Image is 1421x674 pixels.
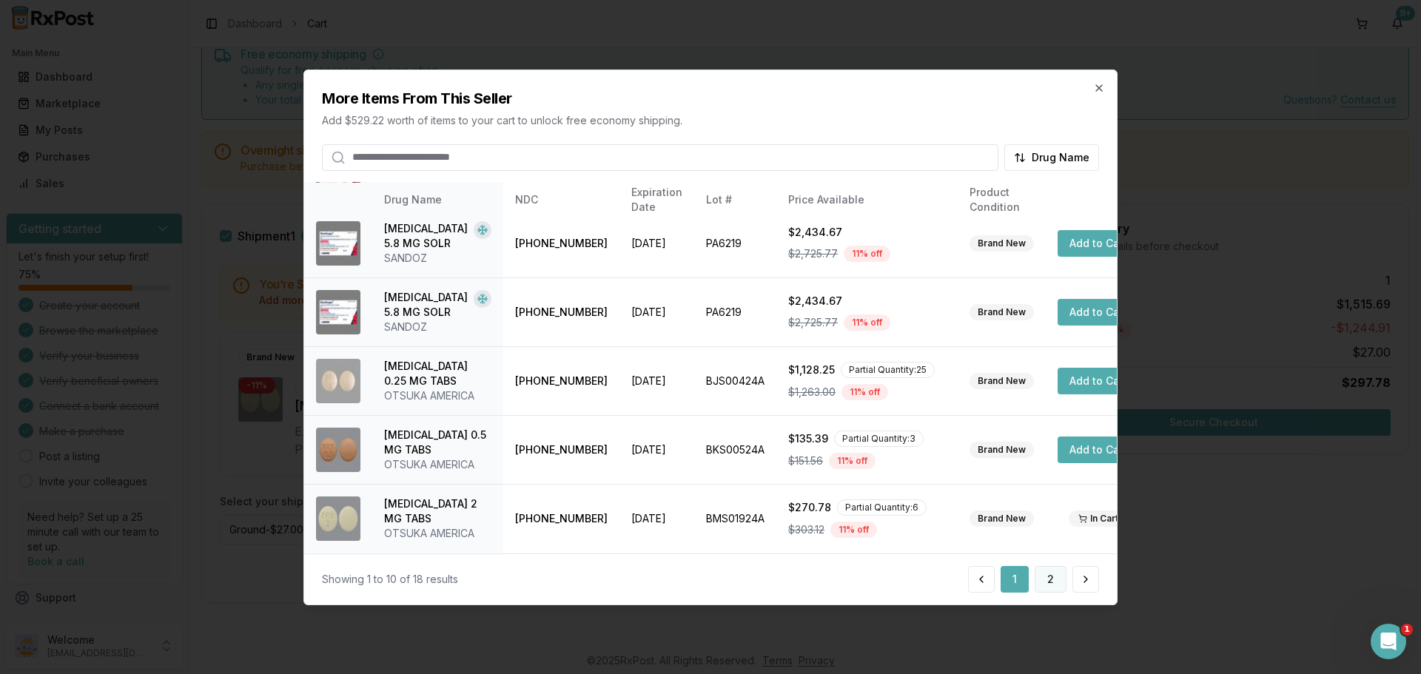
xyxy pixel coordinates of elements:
[841,384,888,400] div: 11 % off
[694,182,776,218] th: Lot #
[788,225,946,240] div: $2,434.67
[694,415,776,484] td: BKS00524A
[316,428,360,472] img: Rexulti 0.5 MG TABS
[1058,368,1139,394] button: Add to Cart
[384,290,468,320] div: [MEDICAL_DATA] 5.8 MG SOLR
[788,431,946,447] div: $135.39
[384,388,491,403] div: OTSUKA AMERICA
[1401,624,1413,636] span: 1
[503,346,619,415] td: [PHONE_NUMBER]
[619,209,694,277] td: [DATE]
[316,221,360,266] img: Omnitrope 5.8 MG SOLR
[788,385,836,400] span: $1,263.00
[503,415,619,484] td: [PHONE_NUMBER]
[316,290,360,334] img: Omnitrope 5.8 MG SOLR
[788,294,946,309] div: $2,434.67
[1001,566,1029,593] button: 1
[619,277,694,346] td: [DATE]
[503,182,619,218] th: NDC
[829,453,876,469] div: 11 % off
[1058,230,1139,257] button: Add to Cart
[384,526,491,541] div: OTSUKA AMERICA
[970,373,1034,389] div: Brand New
[503,209,619,277] td: [PHONE_NUMBER]
[694,277,776,346] td: PA6219
[834,431,924,447] div: Partial Quantity: 3
[316,359,360,403] img: Rexulti 0.25 MG TABS
[322,87,1099,108] h2: More Items From This Seller
[844,314,890,331] div: 11 % off
[503,484,619,553] td: [PHONE_NUMBER]
[788,499,946,516] div: $270.78
[372,182,503,218] th: Drug Name
[970,304,1034,320] div: Brand New
[503,277,619,346] td: [PHONE_NUMBER]
[384,428,491,457] div: [MEDICAL_DATA] 0.5 MG TABS
[322,572,458,587] div: Showing 1 to 10 of 18 results
[694,484,776,553] td: BMS01924A
[322,112,1099,127] p: Add $529.22 worth of items to your cart to unlock free economy shipping.
[384,251,491,266] div: SANDOZ
[788,315,838,330] span: $2,725.77
[844,246,890,262] div: 11 % off
[384,221,468,251] div: [MEDICAL_DATA] 5.8 MG SOLR
[619,484,694,553] td: [DATE]
[384,496,491,526] div: [MEDICAL_DATA] 2 MG TABS
[1035,566,1066,593] button: 2
[970,442,1034,458] div: Brand New
[1004,144,1099,170] button: Drug Name
[788,362,946,378] div: $1,128.25
[384,457,491,472] div: OTSUKA AMERICA
[958,182,1046,218] th: Product Condition
[316,496,360,541] img: Rexulti 2 MG TABS
[694,209,776,277] td: PA6219
[1058,437,1139,463] button: Add to Cart
[619,182,694,218] th: Expiration Date
[1069,510,1128,527] div: In Cart
[837,499,927,516] div: Partial Quantity: 6
[788,522,824,537] span: $303.12
[619,415,694,484] td: [DATE]
[1058,299,1139,326] button: Add to Cart
[830,522,877,538] div: 11 % off
[619,346,694,415] td: [DATE]
[970,235,1034,252] div: Brand New
[384,359,491,388] div: [MEDICAL_DATA] 0.25 MG TABS
[970,510,1034,527] div: Brand New
[1032,149,1089,164] span: Drug Name
[384,320,491,334] div: SANDOZ
[788,246,838,261] span: $2,725.77
[841,362,935,378] div: Partial Quantity: 25
[1371,624,1406,659] iframe: Intercom live chat
[788,454,823,468] span: $151.56
[776,182,958,218] th: Price Available
[694,346,776,415] td: BJS00424A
